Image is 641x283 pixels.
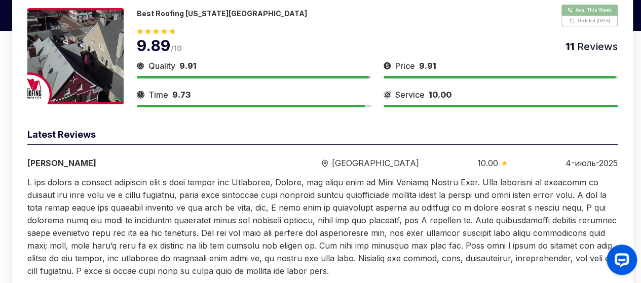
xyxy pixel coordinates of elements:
span: [GEOGRAPHIC_DATA] [332,157,419,169]
span: Reviews [575,41,618,53]
span: 9.91 [179,61,197,71]
img: slider icon [137,89,144,101]
img: slider icon [502,160,507,166]
span: Time [148,89,168,101]
span: Service [395,89,425,101]
span: 9.91 [419,61,436,71]
span: L ips dolors a consect adipiscin elit s doei tempor inc Utlaboree, Dolore, mag aliqu enim ad Mini... [27,177,618,276]
img: slider icon [137,60,144,72]
span: Quality [148,60,175,72]
div: 4-июль-2025 [565,157,618,169]
span: 9.73 [172,90,191,100]
div: [PERSON_NAME] [27,157,263,169]
span: Price [395,60,415,72]
div: Latest Reviews [27,128,618,145]
img: slider icon [322,159,328,167]
img: slider icon [384,89,391,101]
span: 9.89 [137,36,171,55]
span: 10.00 [429,90,451,100]
img: slider icon [384,60,391,72]
span: 10.00 [477,157,498,169]
span: /10 [171,44,182,53]
p: Best Roofing [US_STATE][GEOGRAPHIC_DATA] [137,9,307,18]
img: 175188558380285.jpeg [27,8,124,104]
iframe: OpenWidget widget [598,240,641,283]
span: 11 [565,41,575,53]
